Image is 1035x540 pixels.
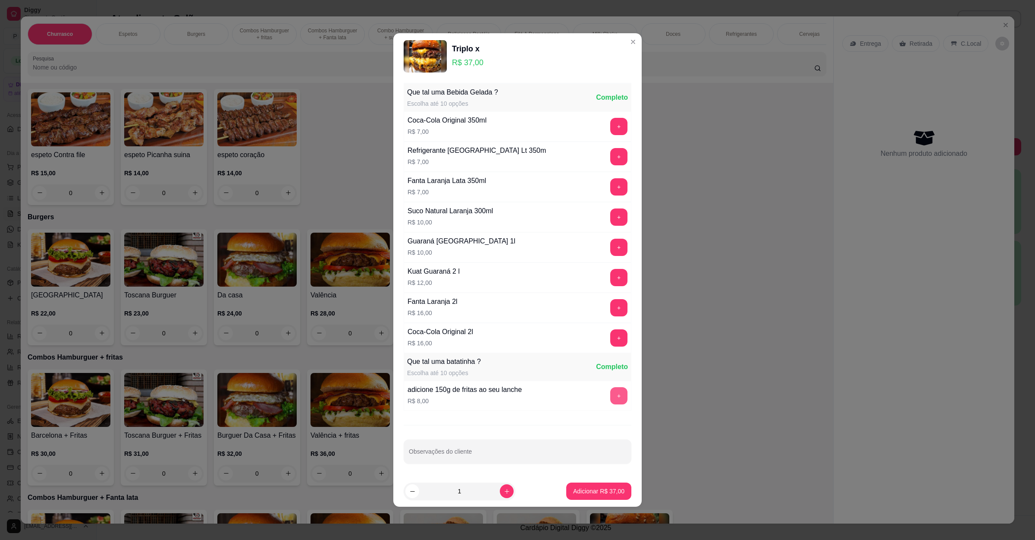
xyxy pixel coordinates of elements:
button: Adicionar R$ 37,00 [566,483,631,500]
input: Observações do cliente [409,451,626,459]
p: R$ 7,00 [408,188,486,196]
button: add [610,208,627,226]
div: Fanta Laranja Lata 350ml [408,176,486,186]
p: R$ 37,00 [452,57,483,69]
button: add [610,299,627,316]
div: Completo [596,362,628,372]
button: increase-product-quantity [500,484,514,498]
p: R$ 8,00 [408,397,522,405]
div: Que tal uma Bebida Gelada ? [407,87,498,98]
p: Adicionar R$ 37,00 [573,487,624,496]
div: Que tal uma batatinha ? [407,357,481,367]
button: add [610,118,627,135]
button: add [610,239,627,256]
div: Escolha até 10 opções [407,99,498,108]
p: R$ 7,00 [408,158,546,166]
button: add [610,148,627,165]
button: add [610,178,627,196]
button: add [610,387,627,404]
button: decrease-product-quantity [405,484,419,498]
button: add [610,269,627,286]
div: Guaraná [GEOGRAPHIC_DATA] 1l [408,236,515,246]
p: R$ 12,00 [408,278,460,287]
button: add [610,329,627,347]
div: Completo [596,92,628,103]
div: Coca-Cola Original 2l [408,327,473,337]
p: R$ 16,00 [408,339,473,347]
div: Escolha até 10 opções [407,369,481,377]
div: Suco Natural Laranja 300ml [408,206,493,216]
p: R$ 16,00 [408,309,458,317]
div: adicione 150g de fritas ao seu lanche [408,385,522,395]
p: R$ 7,00 [408,127,486,136]
img: product-image [404,40,447,73]
div: Coca-Cola Original 350ml [408,115,486,126]
p: R$ 10,00 [408,248,515,257]
div: Kuat Guaraná 2 l [408,266,460,277]
p: R$ 10,00 [408,218,493,227]
div: Refrigerante [GEOGRAPHIC_DATA] Lt 350m [408,145,546,156]
div: Triplo x [452,43,483,55]
button: Close [626,35,640,49]
div: Fanta Laranja 2l [408,297,458,307]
